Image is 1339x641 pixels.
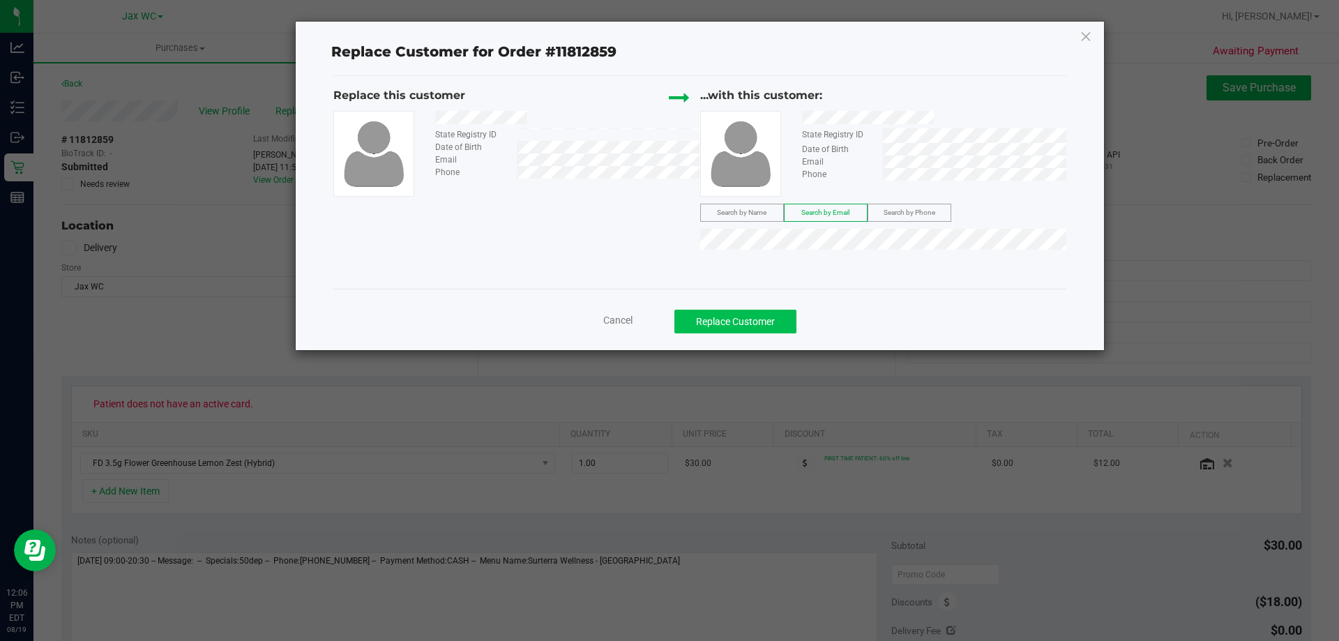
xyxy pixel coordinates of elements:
[792,156,883,168] div: Email
[700,89,822,102] span: ...with this customer:
[884,209,935,216] span: Search by Phone
[425,141,516,153] div: Date of Birth
[425,166,516,179] div: Phone
[674,310,796,333] button: Replace Customer
[323,40,625,64] span: Replace Customer for Order #11812859
[792,128,883,141] div: State Registry ID
[425,153,516,166] div: Email
[717,209,766,216] span: Search by Name
[333,89,465,102] span: Replace this customer
[14,529,56,571] iframe: Resource center
[704,117,778,190] img: user-icon.png
[792,168,883,181] div: Phone
[792,143,883,156] div: Date of Birth
[801,209,849,216] span: Search by Email
[425,128,516,141] div: State Registry ID
[337,117,411,190] img: user-icon.png
[603,315,633,326] span: Cancel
